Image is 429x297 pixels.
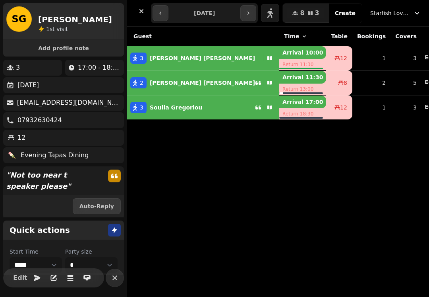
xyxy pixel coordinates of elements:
[279,96,326,108] p: Arrival 17:00
[352,95,390,119] td: 1
[279,108,326,119] p: Return 18:30
[50,26,56,32] span: st
[150,104,202,111] p: Soulla Gregoriou
[390,70,421,95] td: 5
[127,49,279,68] button: 3[PERSON_NAME] [PERSON_NAME]
[12,270,28,286] button: Edit
[127,73,279,92] button: 2[PERSON_NAME] [PERSON_NAME]
[279,71,326,84] p: Arrival 11:30
[370,9,410,17] span: Starfish Loves Coffee
[6,43,121,53] button: Add profile note
[46,25,68,33] p: visit
[140,54,143,62] span: 3
[17,133,25,143] p: 12
[21,150,89,160] p: Evening Tapas Dining
[10,225,70,236] h2: Quick actions
[150,79,255,87] p: [PERSON_NAME] [PERSON_NAME]
[340,104,347,111] span: 12
[12,14,27,24] span: SG
[46,26,50,32] span: 1
[17,98,121,107] p: [EMAIL_ADDRESS][DOMAIN_NAME]
[38,14,112,25] h2: [PERSON_NAME]
[127,27,279,46] th: Guest
[140,104,143,111] span: 3
[279,59,326,70] p: Return 11:30
[283,4,329,23] button: 83
[8,150,16,160] p: 🍡
[150,54,255,62] p: [PERSON_NAME] [PERSON_NAME]
[315,10,319,16] span: 3
[340,54,347,62] span: 12
[300,10,304,16] span: 8
[284,32,307,40] button: Time
[352,27,390,46] th: Bookings
[3,166,102,195] p: " Not too near t speaker please "
[10,248,62,256] label: Start Time
[390,46,421,71] td: 3
[13,45,114,51] span: Add profile note
[390,95,421,119] td: 3
[73,198,121,214] button: Auto-Reply
[352,46,390,71] td: 1
[390,27,421,46] th: Covers
[326,27,352,46] th: Table
[15,275,25,281] span: Edit
[335,10,356,16] span: Create
[17,115,62,125] p: 07932630424
[279,46,326,59] p: Arrival 10:00
[78,63,121,72] p: 17:00 - 18:30
[127,98,279,117] button: 3Soulla Gregoriou
[284,32,299,40] span: Time
[329,4,362,23] button: Create
[279,84,326,95] p: Return 13:00
[365,6,426,20] button: Starfish Loves Coffee
[140,79,143,87] span: 2
[352,70,390,95] td: 2
[17,80,39,90] p: [DATE]
[16,63,20,72] p: 3
[344,79,347,87] span: 8
[65,248,118,256] label: Party size
[79,203,114,209] span: Auto-Reply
